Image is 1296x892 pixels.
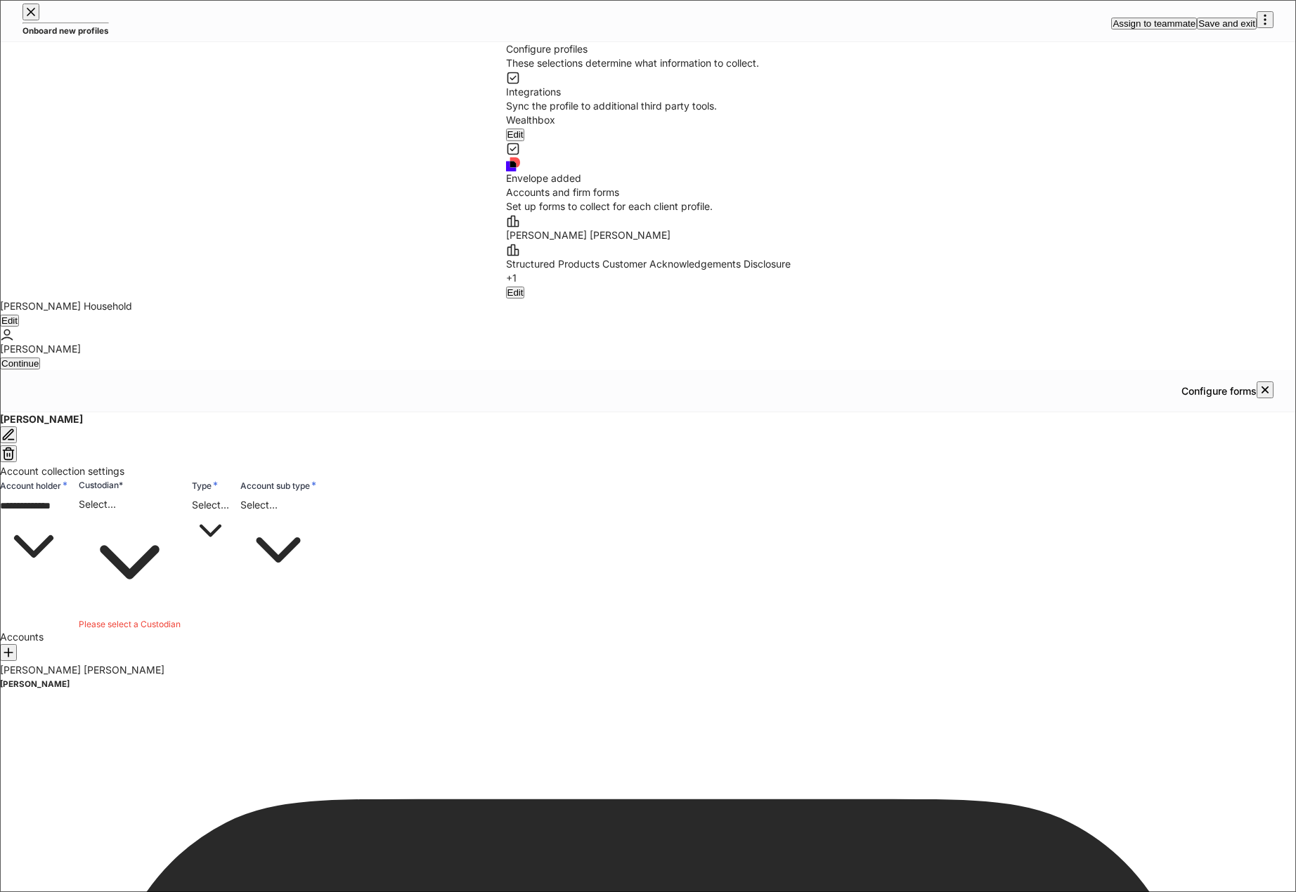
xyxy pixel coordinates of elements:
p: Please select a Custodian [79,619,181,630]
div: [PERSON_NAME] [PERSON_NAME] [506,228,791,242]
span: + 1 [506,272,517,284]
div: Structured Products Customer Acknowledgements Disclosure [506,257,791,271]
div: Integrations [506,85,791,99]
div: Edit [507,130,524,139]
div: Select... [192,498,229,512]
div: Accounts and firm forms [506,185,791,199]
div: Assign to teammate [1113,19,1195,28]
div: Configure profiles [506,42,791,56]
div: Edit [507,288,524,297]
h5: Configure forms [1181,384,1257,398]
div: Edit [1,316,18,325]
div: Continue [1,359,39,368]
h6: Type [192,478,218,492]
h6: Account sub type [240,478,316,492]
h5: Onboard new profiles [22,24,109,38]
div: Set up forms to collect for each client profile. [506,199,791,214]
h6: Custodian [79,478,123,492]
div: Sync the profile to additional third party tools. [506,99,791,113]
div: Select... [240,498,316,512]
div: These selections determine what information to collect. [506,56,791,70]
div: Envelope added [506,171,791,185]
div: Select... [79,497,181,511]
div: Save and exit [1198,19,1255,28]
div: Wealthbox [506,113,791,127]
